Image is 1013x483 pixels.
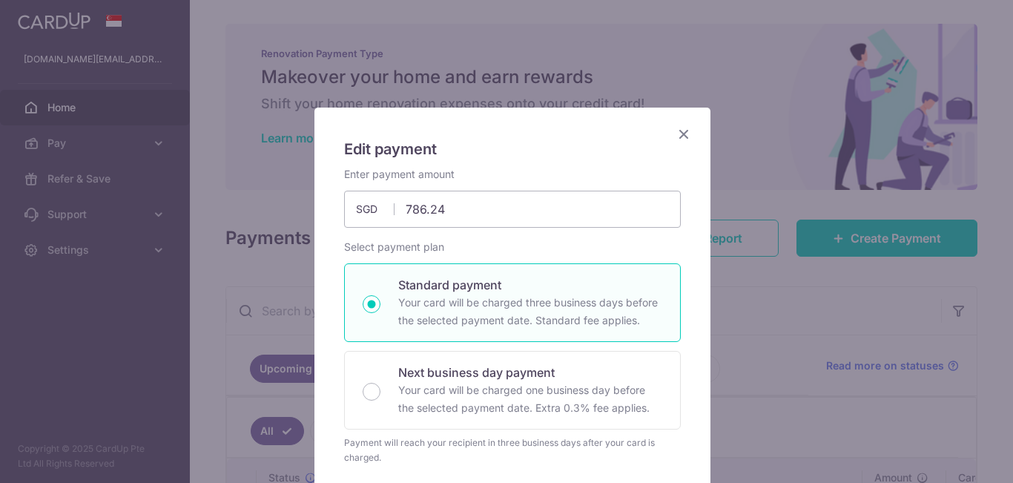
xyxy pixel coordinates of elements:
[918,438,998,476] iframe: Opens a widget where you can find more information
[398,294,662,329] p: Your card will be charged three business days before the selected payment date. Standard fee appl...
[675,125,693,143] button: Close
[398,381,662,417] p: Your card will be charged one business day before the selected payment date. Extra 0.3% fee applies.
[344,240,444,254] label: Select payment plan
[344,137,681,161] h5: Edit payment
[344,191,681,228] input: 0.00
[344,167,455,182] label: Enter payment amount
[398,364,662,381] p: Next business day payment
[344,436,681,465] div: Payment will reach your recipient in three business days after your card is charged.
[356,202,395,217] span: SGD
[398,276,662,294] p: Standard payment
